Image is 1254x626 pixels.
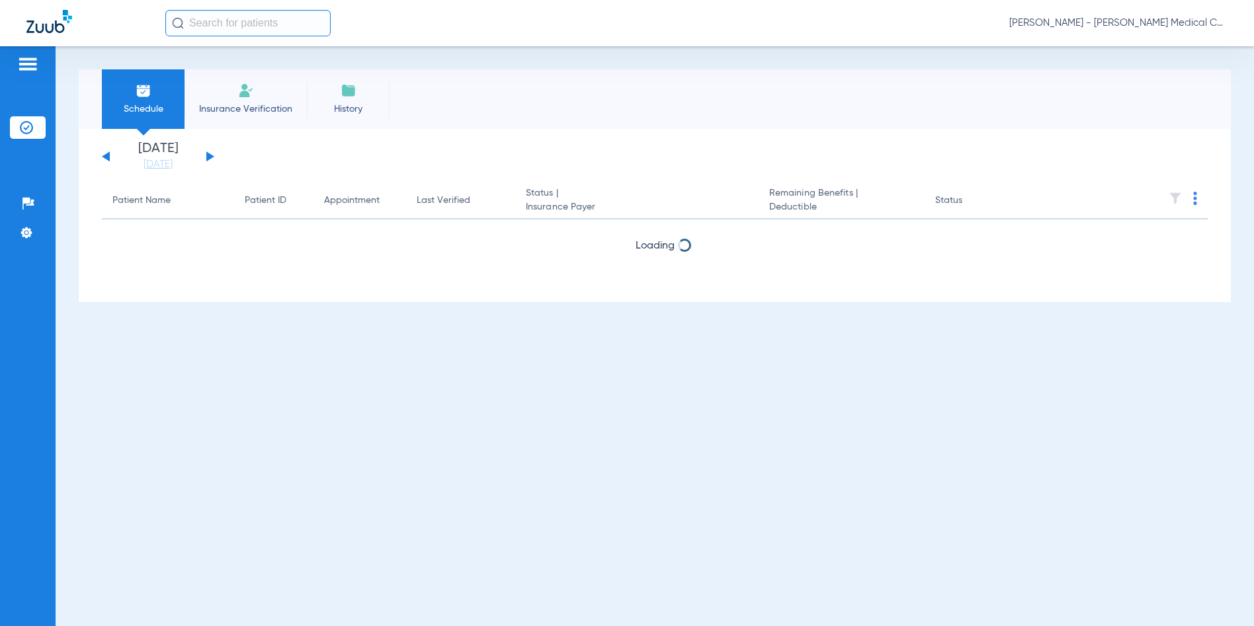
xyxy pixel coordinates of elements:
span: Schedule [112,102,175,116]
img: Search Icon [172,17,184,29]
span: History [317,102,380,116]
div: Appointment [324,194,396,208]
div: Last Verified [417,194,470,208]
img: History [341,83,356,98]
div: Patient ID [245,194,303,208]
th: Remaining Benefits | [759,182,925,219]
li: [DATE] [118,142,198,171]
span: Deductible [769,200,914,214]
div: Patient Name [112,194,224,208]
div: Patient Name [112,194,171,208]
input: Search for patients [165,10,331,36]
span: Insurance Payer [526,200,748,214]
div: Appointment [324,194,380,208]
span: [PERSON_NAME] - [PERSON_NAME] Medical Center – Dental Clinic | SEARHC [1009,17,1228,30]
span: Loading [636,241,675,251]
th: Status | [515,182,759,219]
img: group-dot-blue.svg [1193,192,1197,205]
img: hamburger-icon [17,56,38,72]
img: Zuub Logo [26,10,72,33]
img: Schedule [136,83,151,98]
a: [DATE] [118,158,198,171]
img: Manual Insurance Verification [238,83,254,98]
th: Status [925,182,1014,219]
div: Patient ID [245,194,286,208]
img: filter.svg [1169,192,1182,205]
div: Last Verified [417,194,505,208]
span: Insurance Verification [194,102,297,116]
